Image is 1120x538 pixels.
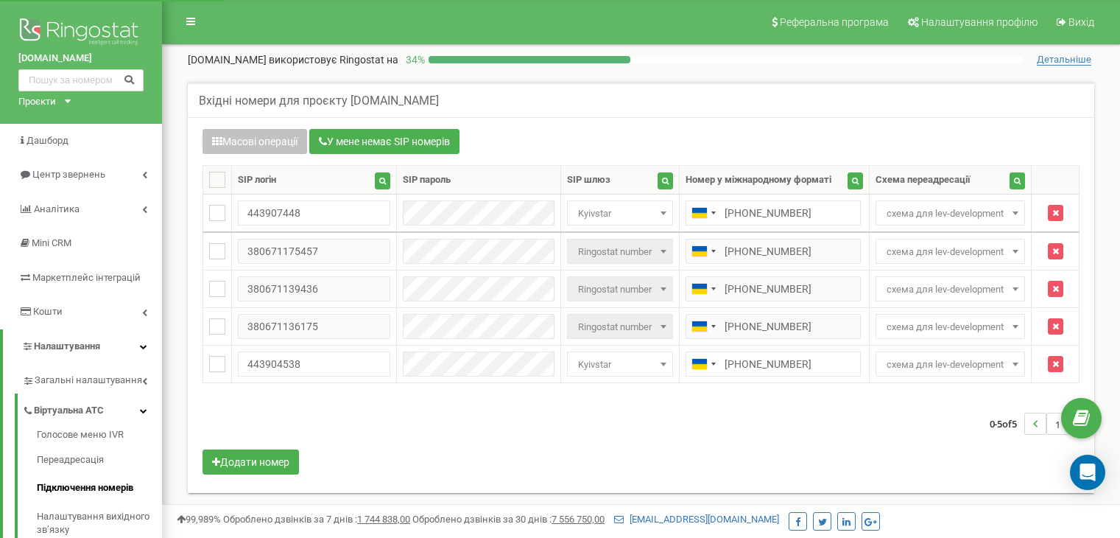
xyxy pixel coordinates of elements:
[32,169,105,180] span: Центр звернень
[572,317,668,338] span: Ringostat number
[686,352,720,376] div: Telephone country code
[686,200,861,226] input: 050 123 4567
[552,514,605,525] u: 7 556 750,00
[572,242,668,262] span: Ringostat number
[398,52,429,67] p: 34 %
[881,242,1020,262] span: схема для lev-development
[269,54,398,66] span: використовує Ringostat на
[780,16,889,28] span: Реферальна програма
[614,514,779,525] a: [EMAIL_ADDRESS][DOMAIN_NAME]
[686,314,861,339] input: 050 123 4567
[238,173,276,187] div: SIP логін
[1070,455,1105,490] div: Open Intercom Messenger
[18,52,144,66] a: [DOMAIN_NAME]
[34,340,100,352] span: Налаштування
[22,394,162,424] a: Віртуальна АТС
[3,329,162,364] a: Налаштування
[572,279,668,300] span: Ringostat number
[567,352,673,377] span: Kyivstar
[309,129,459,154] button: У мене немає SIP номерів
[357,514,410,525] u: 1 744 838,00
[686,352,861,377] input: 050 123 4567
[32,272,141,283] span: Маркетплейс інтеграцій
[27,135,68,146] span: Дашборд
[199,94,439,108] h5: Вхідні номери для проєкту [DOMAIN_NAME]
[686,277,720,301] div: Telephone country code
[876,314,1025,339] span: схема для lev-development
[567,173,610,187] div: SIP шлюз
[567,276,673,301] span: Ringostat number
[18,15,144,52] img: Ringostat logo
[188,52,398,67] p: [DOMAIN_NAME]
[177,514,221,525] span: 99,989%
[1002,417,1012,430] span: of
[567,314,673,339] span: Ringostat number
[881,279,1020,300] span: схема для lev-development
[572,354,668,375] span: Kyivstar
[567,239,673,264] span: Ringostat number
[686,173,831,187] div: Номер у міжнародному форматі
[35,374,142,388] span: Загальні налаштування
[202,450,299,475] button: Додати номер
[34,404,104,418] span: Віртуальна АТС
[686,240,720,263] div: Telephone country code
[876,173,971,187] div: Схема переадресації
[921,16,1038,28] span: Налаштування профілю
[1046,413,1068,435] li: 1
[686,201,720,225] div: Telephone country code
[37,474,162,503] a: Підключення номерів
[876,352,1025,377] span: схема для lev-development
[572,203,668,224] span: Kyivstar
[686,276,861,301] input: 050 123 4567
[37,446,162,475] a: Переадресація
[22,363,162,394] a: Загальні налаштування
[876,200,1025,226] span: схема для lev-development
[223,514,410,525] span: Оброблено дзвінків за 7 днів :
[33,306,63,317] span: Кошти
[412,514,605,525] span: Оброблено дзвінків за 30 днів :
[18,69,144,91] input: Пошук за номером
[1068,16,1094,28] span: Вихід
[567,200,673,226] span: Kyivstar
[34,203,80,214] span: Аналiтика
[876,239,1025,264] span: схема для lev-development
[202,129,307,154] button: Масові операції
[990,398,1091,450] nav: ...
[686,239,861,264] input: 050 123 4567
[396,166,560,195] th: SIP пароль
[881,203,1020,224] span: схема для lev-development
[881,354,1020,375] span: схема для lev-development
[881,317,1020,338] span: схема для lev-development
[37,428,162,446] a: Голосове меню IVR
[876,276,1025,301] span: схема для lev-development
[990,413,1024,435] span: 0-5 5
[686,315,720,338] div: Telephone country code
[32,237,71,248] span: Mini CRM
[18,95,56,109] div: Проєкти
[1037,54,1091,66] span: Детальніше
